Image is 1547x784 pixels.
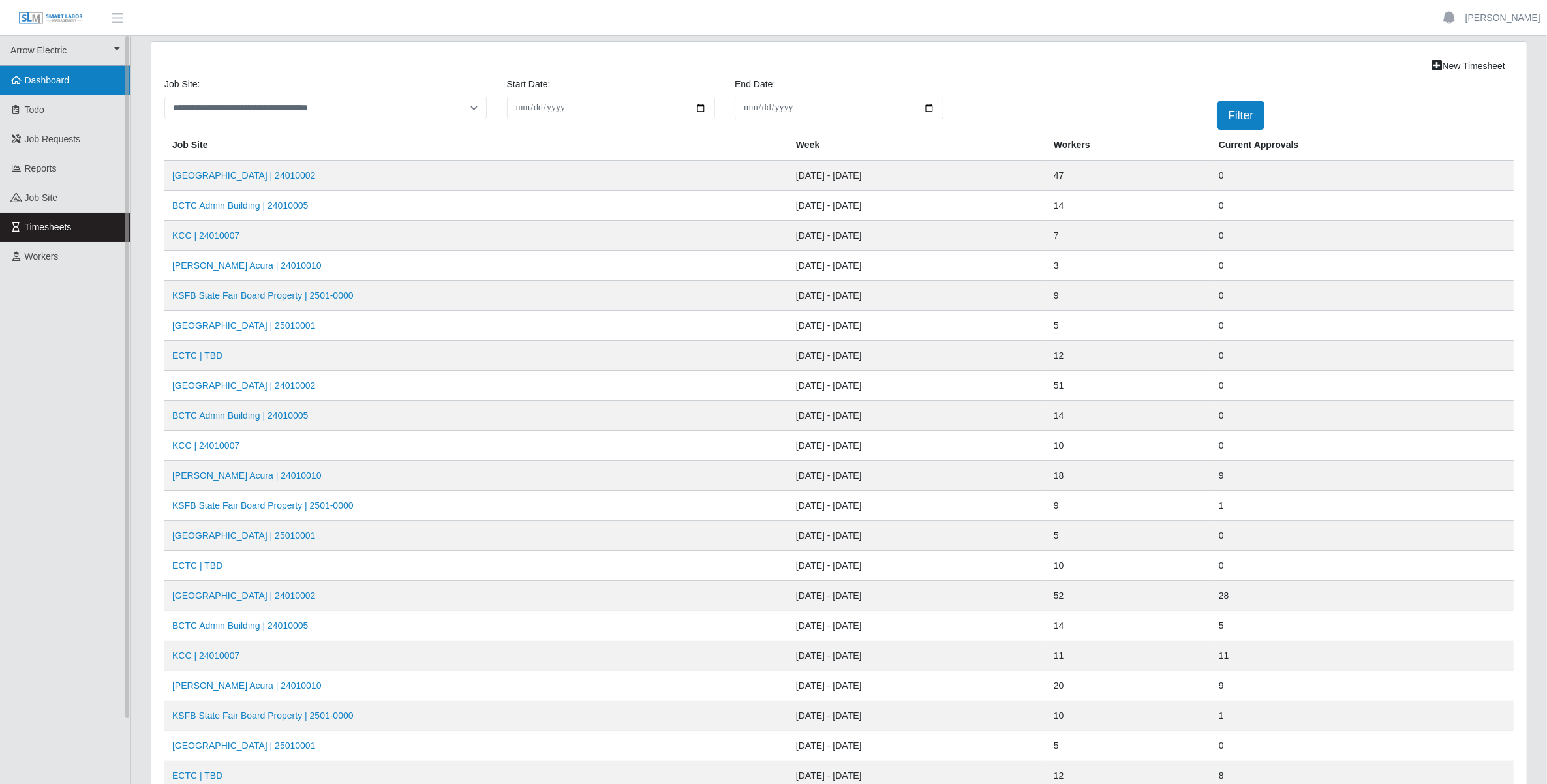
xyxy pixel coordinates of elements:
[1211,311,1514,341] td: 0
[507,78,551,91] label: Start Date:
[1211,251,1514,281] td: 0
[172,620,308,631] a: BCTC Admin Building | 24010005
[788,431,1046,461] td: [DATE] - [DATE]
[164,78,200,91] label: job site:
[172,320,315,331] a: [GEOGRAPHIC_DATA] | 25010001
[172,230,239,241] a: KCC | 24010007
[172,200,308,211] a: BCTC Admin Building | 24010005
[788,641,1046,671] td: [DATE] - [DATE]
[172,710,354,721] a: KSFB State Fair Board Property | 2501-0000
[788,551,1046,581] td: [DATE] - [DATE]
[1211,611,1514,641] td: 5
[788,251,1046,281] td: [DATE] - [DATE]
[788,461,1046,491] td: [DATE] - [DATE]
[1046,611,1211,641] td: 14
[1046,311,1211,341] td: 5
[172,440,239,451] a: KCC | 24010007
[172,260,322,271] a: [PERSON_NAME] Acura | 24010010
[1211,281,1514,311] td: 0
[1211,371,1514,401] td: 0
[788,491,1046,521] td: [DATE] - [DATE]
[25,251,59,262] span: Workers
[172,560,222,571] a: ECTC | TBD
[172,350,222,361] a: ECTC | TBD
[1211,341,1514,371] td: 0
[172,650,239,661] a: KCC | 24010007
[172,500,354,511] a: KSFB State Fair Board Property | 2501-0000
[788,611,1046,641] td: [DATE] - [DATE]
[1211,521,1514,551] td: 0
[788,281,1046,311] td: [DATE] - [DATE]
[788,701,1046,731] td: [DATE] - [DATE]
[1211,701,1514,731] td: 1
[1211,581,1514,611] td: 28
[1211,551,1514,581] td: 0
[1046,341,1211,371] td: 12
[788,341,1046,371] td: [DATE] - [DATE]
[1046,130,1211,161] th: Workers
[1465,11,1540,25] a: [PERSON_NAME]
[172,410,308,421] a: BCTC Admin Building | 24010005
[25,222,72,232] span: Timesheets
[1211,221,1514,251] td: 0
[1211,401,1514,431] td: 0
[172,740,315,751] a: [GEOGRAPHIC_DATA] | 25010001
[1046,521,1211,551] td: 5
[788,581,1046,611] td: [DATE] - [DATE]
[172,290,354,301] a: KSFB State Fair Board Property | 2501-0000
[788,731,1046,761] td: [DATE] - [DATE]
[25,75,70,85] span: Dashboard
[1046,251,1211,281] td: 3
[25,134,81,144] span: Job Requests
[172,470,322,481] a: [PERSON_NAME] Acura | 24010010
[1211,461,1514,491] td: 9
[25,163,57,173] span: Reports
[1046,731,1211,761] td: 5
[1046,491,1211,521] td: 9
[1046,191,1211,221] td: 14
[172,380,315,391] a: [GEOGRAPHIC_DATA] | 24010002
[1211,130,1514,161] th: Current Approvals
[1046,581,1211,611] td: 52
[735,78,775,91] label: End Date:
[1046,221,1211,251] td: 7
[25,104,44,115] span: Todo
[1046,401,1211,431] td: 14
[1046,671,1211,701] td: 20
[164,130,788,161] th: job site
[172,530,315,541] a: [GEOGRAPHIC_DATA] | 25010001
[1211,491,1514,521] td: 1
[788,221,1046,251] td: [DATE] - [DATE]
[1046,461,1211,491] td: 18
[788,160,1046,191] td: [DATE] - [DATE]
[788,371,1046,401] td: [DATE] - [DATE]
[1217,101,1264,130] button: Filter
[1211,191,1514,221] td: 0
[1211,731,1514,761] td: 0
[172,770,222,781] a: ECTC | TBD
[18,11,84,25] img: SLM Logo
[172,170,315,181] a: [GEOGRAPHIC_DATA] | 24010002
[1211,431,1514,461] td: 0
[1211,641,1514,671] td: 11
[788,130,1046,161] th: Week
[1046,281,1211,311] td: 9
[788,671,1046,701] td: [DATE] - [DATE]
[1046,160,1211,191] td: 47
[1046,371,1211,401] td: 51
[1046,551,1211,581] td: 10
[788,311,1046,341] td: [DATE] - [DATE]
[172,590,315,601] a: [GEOGRAPHIC_DATA] | 24010002
[1211,160,1514,191] td: 0
[1211,671,1514,701] td: 9
[788,401,1046,431] td: [DATE] - [DATE]
[1046,641,1211,671] td: 11
[1424,55,1514,78] a: New Timesheet
[788,521,1046,551] td: [DATE] - [DATE]
[1046,431,1211,461] td: 10
[172,680,322,691] a: [PERSON_NAME] Acura | 24010010
[1046,701,1211,731] td: 10
[25,192,58,203] span: job site
[788,191,1046,221] td: [DATE] - [DATE]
